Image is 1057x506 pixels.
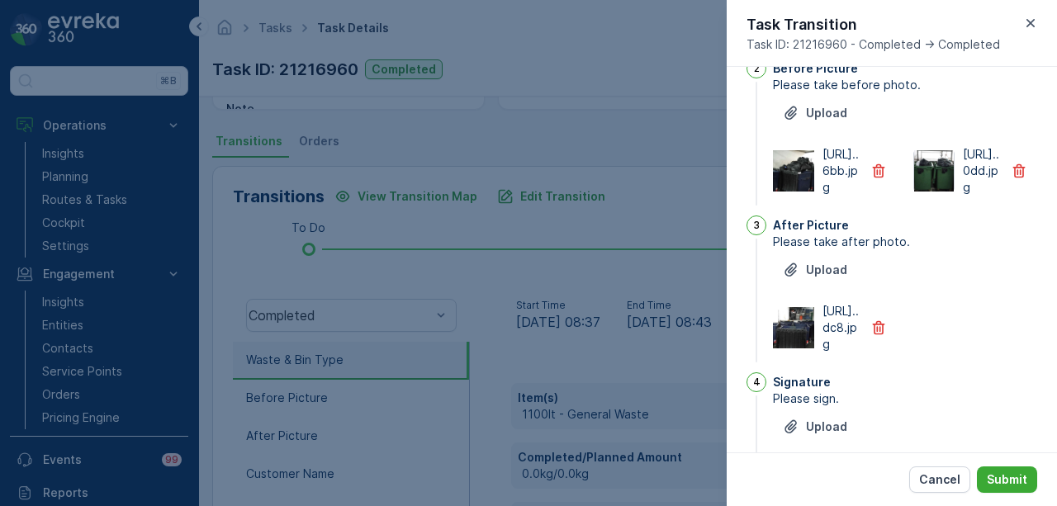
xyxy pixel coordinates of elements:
[806,105,847,121] p: Upload
[773,257,857,283] button: Upload File
[773,307,814,348] img: Media Preview
[773,374,831,390] p: Signature
[806,262,847,278] p: Upload
[919,471,960,488] p: Cancel
[987,471,1027,488] p: Submit
[773,100,857,126] button: Upload File
[822,146,860,196] p: [URL]..6bb.jpg
[773,60,858,77] p: Before Picture
[747,372,766,392] div: 4
[773,390,1037,407] span: Please sign.
[773,414,857,440] button: Upload File
[963,146,1001,196] p: [URL]..0dd.jpg
[773,77,1037,93] span: Please take before photo.
[909,466,970,493] button: Cancel
[773,217,849,234] p: After Picture
[977,466,1037,493] button: Submit
[747,215,766,235] div: 3
[806,419,847,435] p: Upload
[747,36,1000,53] span: Task ID: 21216960 - Completed -> Completed
[914,150,954,192] img: Media Preview
[773,150,814,192] img: Media Preview
[773,234,1037,250] span: Please take after photo.
[747,13,1000,36] p: Task Transition
[822,303,860,352] p: [URL]..dc8.jpg
[747,59,766,78] div: 2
